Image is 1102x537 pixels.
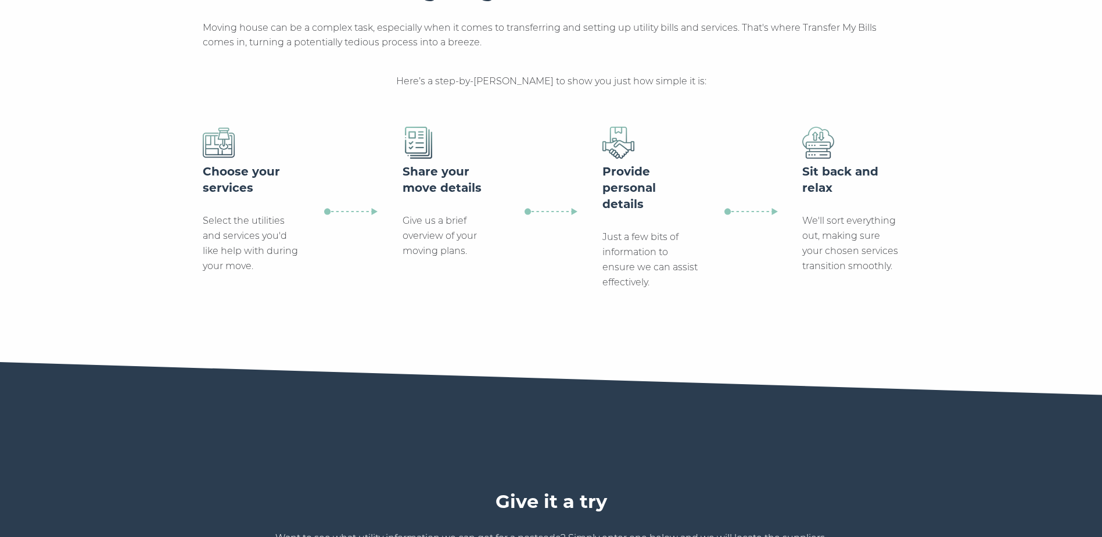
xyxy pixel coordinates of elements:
[324,207,378,216] img: process-arrow.svg
[802,127,834,159] img: transfer.png
[403,163,500,196] h5: Share your move details
[802,213,899,274] p: We'll sort everything out, making sure your chosen services transition smoothly.
[525,207,578,216] img: process-arrow.svg
[802,163,899,196] h5: Sit back and relax
[403,127,435,159] img: details.png
[724,207,778,216] img: process-arrow.svg
[203,20,900,51] p: Moving house can be a complex task, especially when it comes to transferring and setting up utili...
[496,490,607,513] h4: Give it a try
[396,74,706,89] p: Here’s a step-by-[PERSON_NAME] to show you just how simple it is:
[602,163,699,212] h5: Provide personal details
[403,213,500,259] p: Give us a brief overview of your moving plans.
[602,230,699,290] p: Just a few bits of information to ensure we can assist effectively.
[203,213,300,274] p: Select the utilities and services you'd like help with during your move.
[203,127,235,159] img: address.png
[203,163,300,196] h5: Choose your services
[602,127,634,159] img: suppliers.png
